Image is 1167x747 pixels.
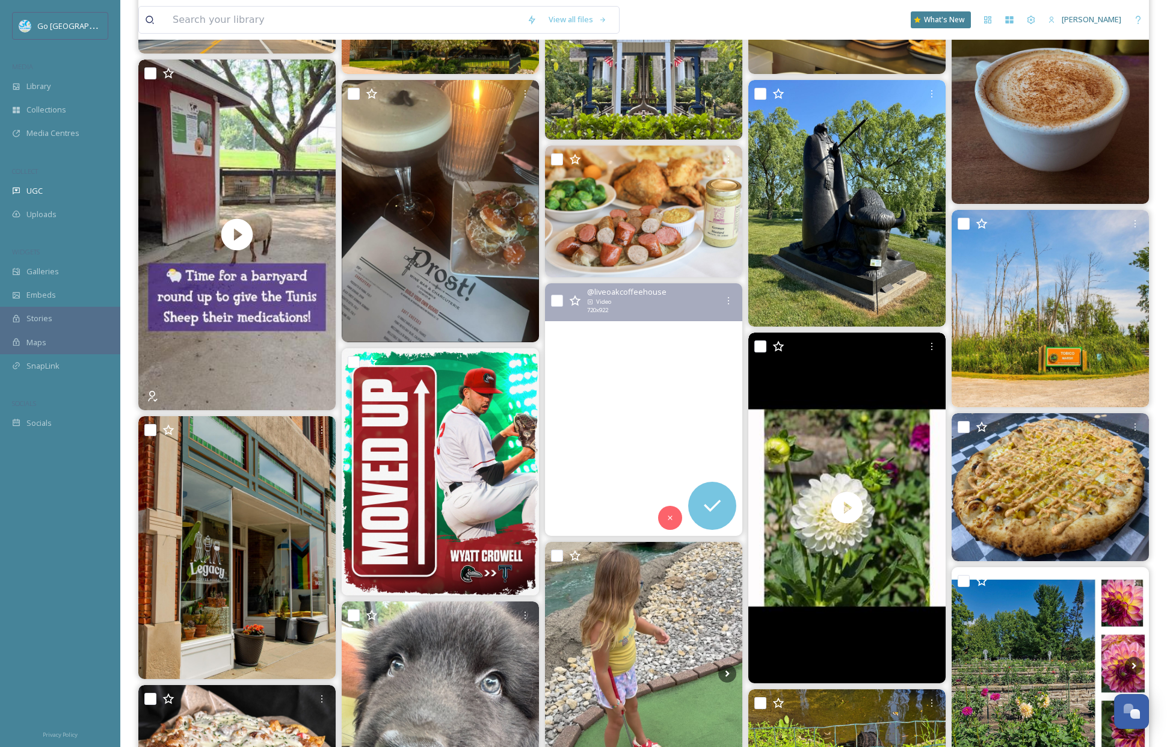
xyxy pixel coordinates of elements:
[952,210,1149,407] img: Tobico Marsh is one of the most serene and immersive nature experiences in Bay County. Nestled wi...
[587,306,608,315] span: 720 x 922
[138,60,336,410] video: 🐏 Time to give the Tunis Sheep, Dolly and Quiet, their medications and that means a barnyard roun...
[12,62,33,71] span: MEDIA
[26,313,52,324] span: Stories
[543,8,613,31] a: View all files
[587,286,667,298] span: @ liveoakcoffeehouse
[1062,14,1121,25] span: [PERSON_NAME]
[167,7,521,33] input: Search your library
[19,20,31,32] img: GoGreatLogo_MISkies_RegionalTrails%20%281%29.png
[545,146,742,277] img: Our authentic, locally made Bavarian sausages have been a guest favorite for decades! Paired with...
[26,337,46,348] span: Maps
[26,128,79,139] span: Media Centres
[43,727,78,741] a: Privacy Policy
[26,417,52,429] span: Socials
[342,348,539,595] img: Congratulations to wyatt.crowell on earning his promotion to the Double-A tulsadrillers! The dodg...
[596,298,611,306] span: Video
[26,360,60,372] span: SnapLink
[1114,694,1149,729] button: Open Chat
[26,266,59,277] span: Galleries
[12,399,36,408] span: SOCIALS
[138,60,336,410] img: thumbnail
[748,80,946,327] img: "Black Elk: Homage to the Great Spirit" ​Marshall M. Fredericks 1998 Sculpture Bronze This sculpt...
[26,289,56,301] span: Embeds
[342,80,539,343] img: Gloomy Days .. calls for a Dinner Date at Prost Wine Bar & Charcuterie & Don’t forget to Join the...
[43,731,78,739] span: Privacy Policy
[37,20,126,31] span: Go [GEOGRAPHIC_DATA]
[12,167,38,176] span: COLLECT
[1042,8,1127,31] a: [PERSON_NAME]
[26,185,43,197] span: UGC
[138,416,336,679] img: Summer @ Legacy 🌸🍊🩵🍓 Only a couple more weeks to order off of the Summer Menu!! ☀️ Mural Fest is ...
[952,413,1149,561] img: It’s Street Corn time… . . . . . #midlandmi #downtownmidlandmi #greatlakesbay #woodfiredpizza #so...
[26,81,51,92] span: Library
[26,209,57,220] span: Uploads
[545,283,742,536] video: As the school year begins, we’re cheering on all the students, teachers, and administrators stepp...
[12,247,40,256] span: WIDGETS
[911,11,971,28] a: What's New
[748,333,946,683] img: thumbnail
[26,104,66,115] span: Collections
